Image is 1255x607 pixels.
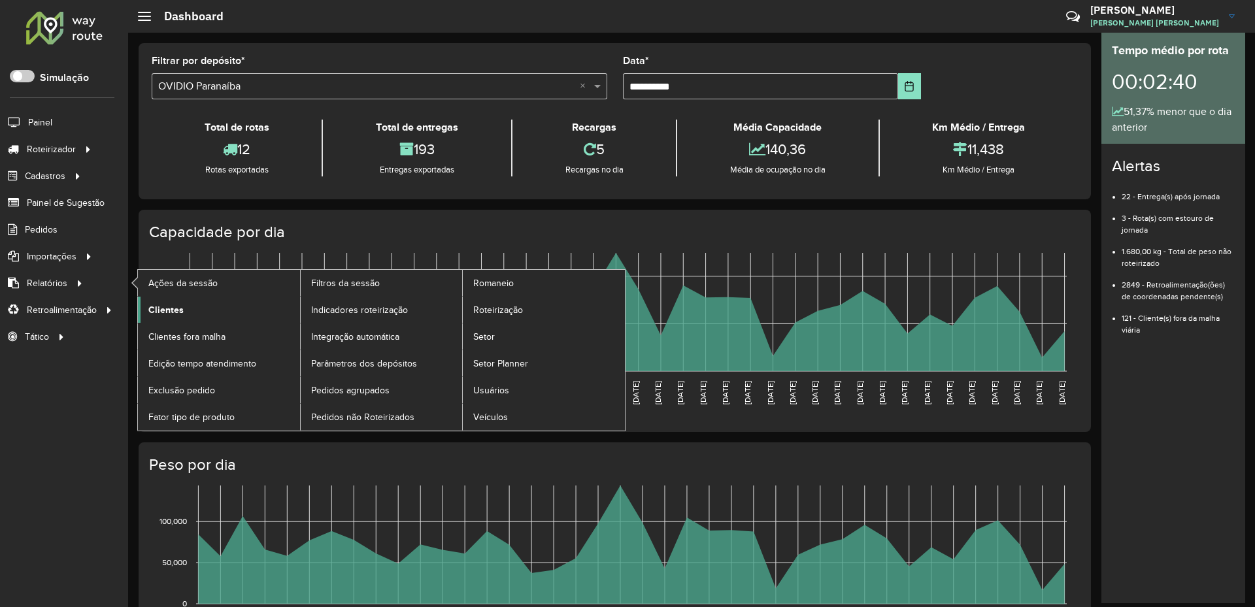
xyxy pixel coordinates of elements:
a: Indicadores roteirização [301,297,463,323]
span: Fator tipo de produto [148,410,235,424]
label: Data [623,53,649,69]
span: Cadastros [25,169,65,183]
li: 2849 - Retroalimentação(ões) de coordenadas pendente(s) [1122,269,1235,303]
label: Simulação [40,70,89,86]
span: Ações da sessão [148,276,218,290]
span: [PERSON_NAME] [PERSON_NAME] [1090,17,1219,29]
div: Tempo médio por rota [1112,42,1235,59]
span: Painel [28,116,52,129]
span: Painel de Sugestão [27,196,105,210]
span: Clientes [148,303,184,317]
span: Romaneio [473,276,514,290]
a: Clientes [138,297,300,323]
div: 140,36 [680,135,875,163]
text: 100,000 [159,517,187,525]
span: Pedidos não Roteirizados [311,410,414,424]
a: Integração automática [301,323,463,350]
span: Pedidos agrupados [311,384,390,397]
text: [DATE] [945,381,954,404]
text: [DATE] [766,381,775,404]
div: 193 [326,135,507,163]
div: Rotas exportadas [155,163,318,176]
text: [DATE] [1035,381,1043,404]
text: [DATE] [833,381,841,404]
text: [DATE] [631,381,640,404]
li: 3 - Rota(s) com estouro de jornada [1122,203,1235,236]
a: Ações da sessão [138,270,300,296]
li: 121 - Cliente(s) fora da malha viária [1122,303,1235,336]
div: Km Médio / Entrega [883,120,1075,135]
span: Veículos [473,410,508,424]
span: Retroalimentação [27,303,97,317]
text: [DATE] [788,381,797,404]
li: 1.680,00 kg - Total de peso não roteirizado [1122,236,1235,269]
div: Média de ocupação no dia [680,163,875,176]
div: 12 [155,135,318,163]
div: Km Médio / Entrega [883,163,1075,176]
a: Contato Rápido [1059,3,1087,31]
div: Total de rotas [155,120,318,135]
span: Edição tempo atendimento [148,357,256,370]
span: Setor [473,330,495,344]
text: [DATE] [1058,381,1066,404]
text: [DATE] [923,381,931,404]
span: Exclusão pedido [148,384,215,397]
text: 50,000 [162,558,187,566]
a: Pedidos não Roteirizados [301,404,463,430]
label: Filtrar por depósito [152,53,245,69]
a: Edição tempo atendimento [138,350,300,376]
h4: Peso por dia [149,455,1078,474]
span: Parâmetros dos depósitos [311,357,417,370]
text: [DATE] [900,381,909,404]
span: Tático [25,330,49,344]
a: Setor [463,323,625,350]
text: [DATE] [811,381,819,404]
div: Entregas exportadas [326,163,507,176]
text: [DATE] [721,381,729,404]
a: Fator tipo de produto [138,404,300,430]
div: Média Capacidade [680,120,875,135]
span: Roteirizador [27,142,76,156]
div: Recargas no dia [516,163,673,176]
span: Usuários [473,384,509,397]
li: 22 - Entrega(s) após jornada [1122,181,1235,203]
text: [DATE] [743,381,752,404]
span: Importações [27,250,76,263]
text: [DATE] [967,381,976,404]
span: Pedidos [25,223,58,237]
text: [DATE] [990,381,999,404]
a: Romaneio [463,270,625,296]
a: Usuários [463,377,625,403]
a: Parâmetros dos depósitos [301,350,463,376]
a: Veículos [463,404,625,430]
h4: Alertas [1112,157,1235,176]
div: Recargas [516,120,673,135]
span: Integração automática [311,330,399,344]
div: 5 [516,135,673,163]
span: Roteirização [473,303,523,317]
text: [DATE] [699,381,707,404]
h4: Capacidade por dia [149,223,1078,242]
text: [DATE] [654,381,662,404]
a: Pedidos agrupados [301,377,463,403]
h2: Dashboard [151,9,224,24]
a: Setor Planner [463,350,625,376]
span: Clear all [580,78,591,94]
div: Total de entregas [326,120,507,135]
text: [DATE] [676,381,684,404]
span: Indicadores roteirização [311,303,408,317]
text: [DATE] [856,381,864,404]
h3: [PERSON_NAME] [1090,4,1219,16]
div: 11,438 [883,135,1075,163]
a: Filtros da sessão [301,270,463,296]
span: Filtros da sessão [311,276,380,290]
span: Relatórios [27,276,67,290]
text: [DATE] [1012,381,1021,404]
text: [DATE] [878,381,886,404]
button: Choose Date [898,73,921,99]
span: Clientes fora malha [148,330,226,344]
a: Exclusão pedido [138,377,300,403]
span: Setor Planner [473,357,528,370]
div: 51,37% menor que o dia anterior [1112,104,1235,135]
a: Roteirização [463,297,625,323]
